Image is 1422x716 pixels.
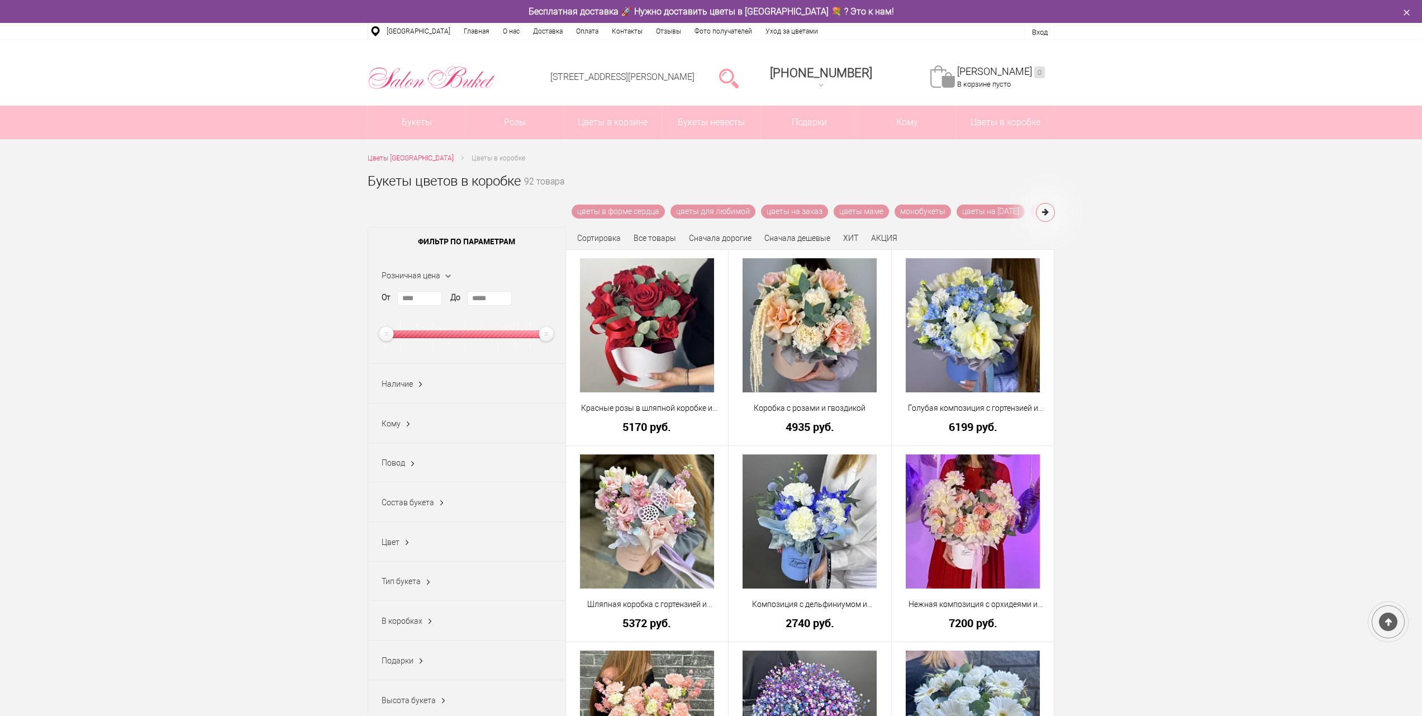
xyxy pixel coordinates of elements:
[550,72,695,82] a: [STREET_ADDRESS][PERSON_NAME]
[899,421,1047,433] a: 6199 руб.
[957,65,1045,78] a: [PERSON_NAME]
[368,153,454,164] a: Цветы [GEOGRAPHIC_DATA]
[382,498,434,507] span: Состав букета
[472,154,525,162] span: Цветы в коробке
[564,106,662,139] a: Цветы в корзине
[670,205,755,219] a: цветы для любимой
[760,106,858,139] a: Подарки
[743,454,877,589] img: Композиция с дельфиниумом и гвоздикой
[906,454,1040,589] img: Нежная композиция с орхидеями и розами
[573,402,721,414] a: Красные розы в шляпной коробке и зелень
[382,380,413,388] span: Наличие
[689,234,752,243] a: Сначала дорогие
[761,205,828,219] a: цветы на заказ
[957,106,1054,139] a: Цветы в коробке
[858,106,956,139] span: Кому
[770,66,872,80] span: [PHONE_NUMBER]
[834,205,889,219] a: цветы маме
[580,258,714,392] img: Красные розы в шляпной коробке и зелень
[368,63,496,92] img: Цветы Нижний Новгород
[906,258,1040,392] img: Голубая композиция с гортензией и розами
[573,617,721,629] a: 5372 руб.
[843,234,858,243] a: ХИТ
[577,234,621,243] span: Сортировка
[368,154,454,162] span: Цветы [GEOGRAPHIC_DATA]
[382,696,436,705] span: Высота букета
[736,617,884,629] a: 2740 руб.
[382,292,391,304] label: От
[496,23,526,40] a: О нас
[382,617,422,625] span: В коробках
[368,171,521,191] h1: Букеты цветов в коробке
[382,577,421,586] span: Тип букета
[466,106,564,139] a: Розы
[573,599,721,610] a: Шляпная коробка с гортензией и лотосом
[957,80,1011,88] span: В корзине пусто
[368,106,466,139] a: Букеты
[736,421,884,433] a: 4935 руб.
[605,23,649,40] a: Контакты
[899,617,1047,629] a: 7200 руб.
[524,178,564,205] small: 92 товара
[382,419,401,428] span: Кому
[895,205,951,219] a: монобукеты
[450,292,460,304] label: До
[382,538,400,547] span: Цвет
[743,258,877,392] img: Коробка с розами и гвоздикой
[759,23,825,40] a: Уход за цветами
[871,234,897,243] a: АКЦИЯ
[580,454,714,589] img: Шляпная коробка с гортензией и лотосом
[380,23,457,40] a: [GEOGRAPHIC_DATA]
[1032,28,1048,36] a: Вход
[382,656,413,665] span: Подарки
[688,23,759,40] a: Фото получателей
[359,6,1063,17] div: Бесплатная доставка 🚀 Нужно доставить цветы в [GEOGRAPHIC_DATA] 💐 ? Это к нам!
[634,234,676,243] a: Все товары
[736,599,884,610] a: Композиция с дельфиниумом и гвоздикой
[457,23,496,40] a: Главная
[763,62,879,94] a: [PHONE_NUMBER]
[382,458,405,467] span: Повод
[764,234,830,243] a: Сначала дешевые
[572,205,665,219] a: цветы в форме сердца
[1030,205,1096,219] a: цветы учителю
[736,402,884,414] a: Коробка с розами и гвоздикой
[573,421,721,433] a: 5170 руб.
[526,23,569,40] a: Доставка
[649,23,688,40] a: Отзывы
[957,205,1025,219] a: цветы на [DATE]
[1034,67,1045,78] ins: 0
[899,402,1047,414] a: Голубая композиция с гортензией и розами
[899,599,1047,610] a: Нежная композиция с орхидеями и розами
[569,23,605,40] a: Оплата
[382,271,440,280] span: Розничная цена
[662,106,760,139] a: Букеты невесты
[368,227,565,255] span: Фильтр по параметрам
